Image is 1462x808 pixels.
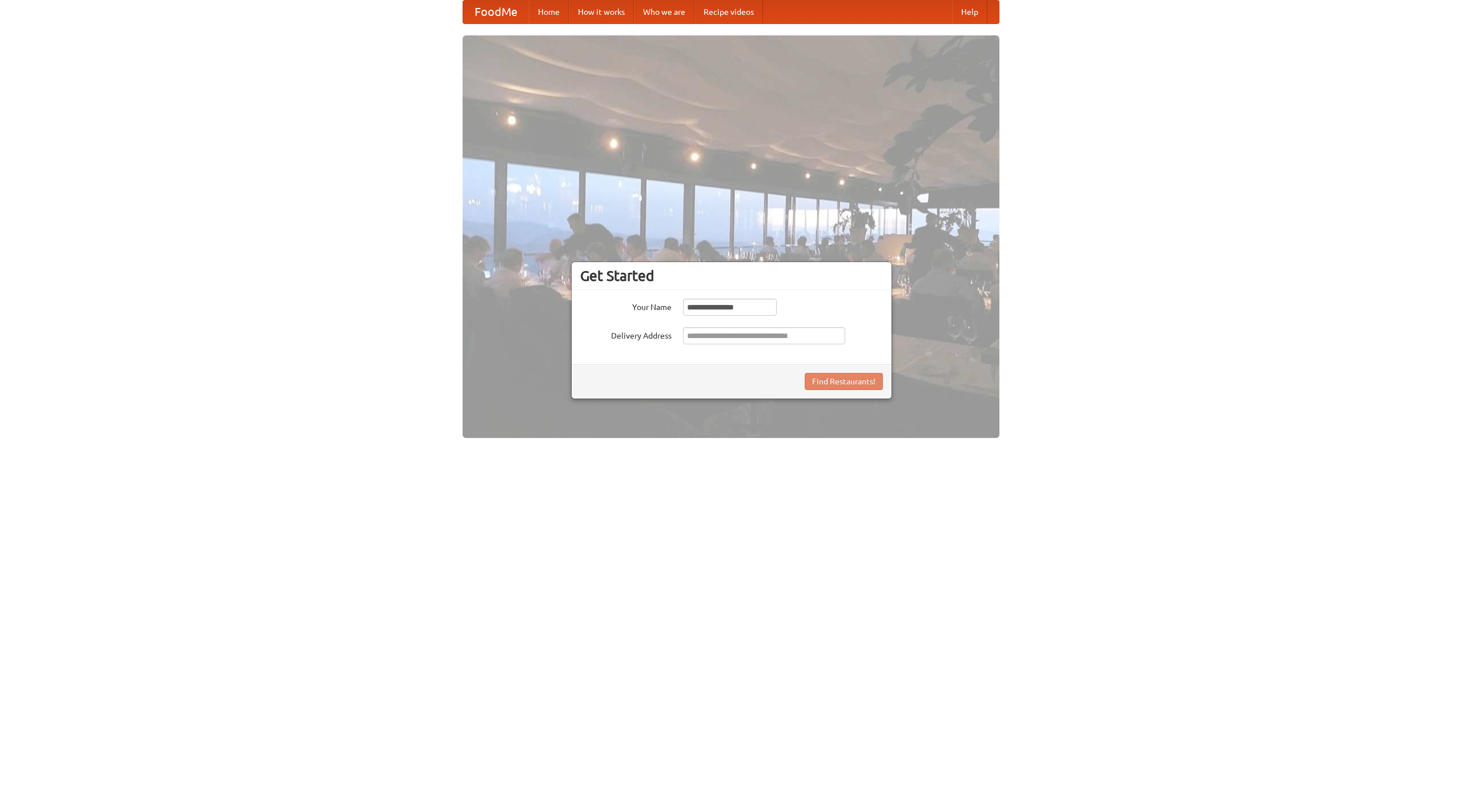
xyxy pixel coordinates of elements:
a: Home [529,1,569,23]
label: Delivery Address [580,327,672,341]
a: Who we are [634,1,694,23]
label: Your Name [580,299,672,313]
button: Find Restaurants! [805,373,883,390]
a: FoodMe [463,1,529,23]
a: Recipe videos [694,1,763,23]
a: How it works [569,1,634,23]
a: Help [952,1,987,23]
h3: Get Started [580,267,883,284]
